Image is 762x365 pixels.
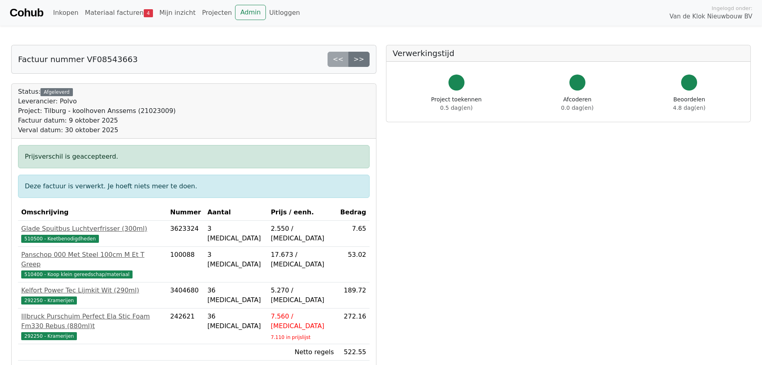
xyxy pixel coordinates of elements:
[271,335,310,340] sub: 7.110 in prijslijst
[21,312,164,331] div: Illbruck Purschuim Perfect Ela Stic Foam Fm330 Rebus (880ml)t
[21,224,164,243] a: Glade Spuitbus Luchtverfrisser (300ml)510500 - Keetbenodigdheden
[18,106,176,116] div: Project: Tilburg - koolhoven Anssems (21023009)
[18,125,176,135] div: Verval datum: 30 oktober 2025
[21,224,164,234] div: Glade Spuitbus Luchtverfrisser (300ml)
[21,270,133,278] span: 510400 - Koop klein gereedschap/materiaal
[21,296,77,305] span: 292250 - Kramerijen
[40,88,72,96] div: Afgeleverd
[18,116,176,125] div: Factuur datum: 9 oktober 2025
[18,204,167,221] th: Omschrijving
[561,95,593,112] div: Afcoderen
[266,5,303,21] a: Uitloggen
[348,52,370,67] a: >>
[207,224,264,243] div: 3 [MEDICAL_DATA]
[670,12,752,21] span: Van de Klok Nieuwbouw BV
[337,344,370,361] td: 522.55
[207,250,264,269] div: 3 [MEDICAL_DATA]
[167,309,204,344] td: 242621
[393,48,744,58] h5: Verwerkingstijd
[235,5,266,20] a: Admin
[337,282,370,309] td: 189.72
[267,204,337,221] th: Prijs / eenh.
[337,247,370,282] td: 53.02
[18,87,176,135] div: Status:
[10,3,43,22] a: Cohub
[50,5,81,21] a: Inkopen
[673,105,706,111] span: 4.8 dag(en)
[21,286,164,295] div: Kelfort Power Tec Lijmkit Wit (290ml)
[18,54,138,64] h5: Factuur nummer VF08543663
[267,344,337,361] td: Netto regels
[673,95,706,112] div: Beoordelen
[18,145,370,168] div: Prijsverschil is geaccepteerd.
[21,250,164,279] a: Panschop 000 Met Steel 100cm M Et T Greep510400 - Koop klein gereedschap/materiaal
[440,105,472,111] span: 0.5 dag(en)
[712,4,752,12] span: Ingelogd onder:
[167,204,204,221] th: Nummer
[337,204,370,221] th: Bedrag
[271,224,334,243] div: 2.550 / [MEDICAL_DATA]
[337,309,370,344] td: 272.16
[561,105,593,111] span: 0.0 dag(en)
[167,282,204,309] td: 3404680
[199,5,235,21] a: Projecten
[21,312,164,341] a: Illbruck Purschuim Perfect Ela Stic Foam Fm330 Rebus (880ml)t292250 - Kramerijen
[271,312,334,331] div: 7.560 / [MEDICAL_DATA]
[144,9,153,17] span: 4
[21,235,99,243] span: 510500 - Keetbenodigdheden
[21,250,164,269] div: Panschop 000 Met Steel 100cm M Et T Greep
[21,332,77,340] span: 292250 - Kramerijen
[18,175,370,198] div: Deze factuur is verwerkt. Je hoeft niets meer te doen.
[82,5,156,21] a: Materiaal facturen4
[271,250,334,269] div: 17.673 / [MEDICAL_DATA]
[271,286,334,305] div: 5.270 / [MEDICAL_DATA]
[167,221,204,247] td: 3623324
[156,5,199,21] a: Mijn inzicht
[431,95,482,112] div: Project toekennen
[21,286,164,305] a: Kelfort Power Tec Lijmkit Wit (290ml)292250 - Kramerijen
[18,97,176,106] div: Leverancier: Polvo
[204,204,267,221] th: Aantal
[167,247,204,282] td: 100088
[207,312,264,331] div: 36 [MEDICAL_DATA]
[337,221,370,247] td: 7.65
[207,286,264,305] div: 36 [MEDICAL_DATA]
